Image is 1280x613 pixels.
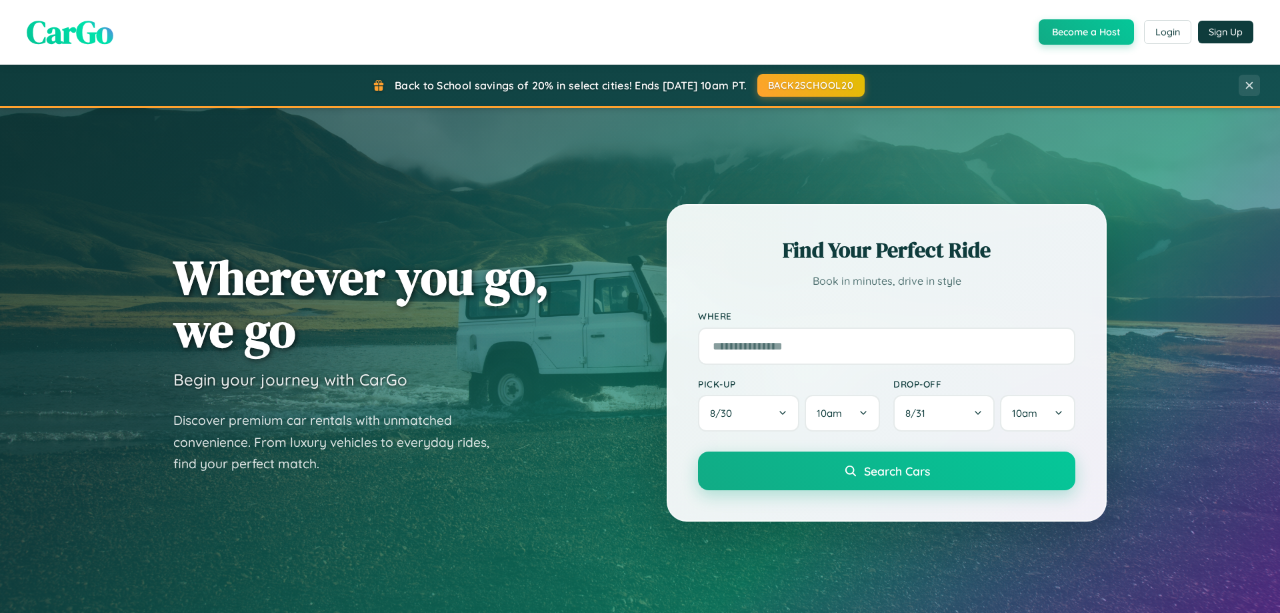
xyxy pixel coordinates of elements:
span: CarGo [27,10,113,54]
button: 8/31 [893,395,995,432]
span: 8 / 30 [710,407,739,420]
span: Back to School savings of 20% in select cities! Ends [DATE] 10am PT. [395,79,747,92]
button: 8/30 [698,395,799,432]
button: Search Cars [698,452,1075,490]
span: Search Cars [864,464,930,478]
button: 10am [1000,395,1075,432]
p: Book in minutes, drive in style [698,271,1075,291]
button: Login [1144,20,1191,44]
label: Drop-off [893,378,1075,390]
h2: Find Your Perfect Ride [698,235,1075,265]
p: Discover premium car rentals with unmatched convenience. From luxury vehicles to everyday rides, ... [173,410,507,475]
span: 10am [817,407,842,420]
label: Where [698,311,1075,322]
span: 8 / 31 [905,407,932,420]
label: Pick-up [698,378,880,390]
h1: Wherever you go, we go [173,251,549,356]
button: 10am [805,395,880,432]
h3: Begin your journey with CarGo [173,370,407,390]
button: Sign Up [1198,21,1253,43]
button: Become a Host [1039,19,1134,45]
button: BACK2SCHOOL20 [757,74,865,97]
span: 10am [1012,407,1037,420]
